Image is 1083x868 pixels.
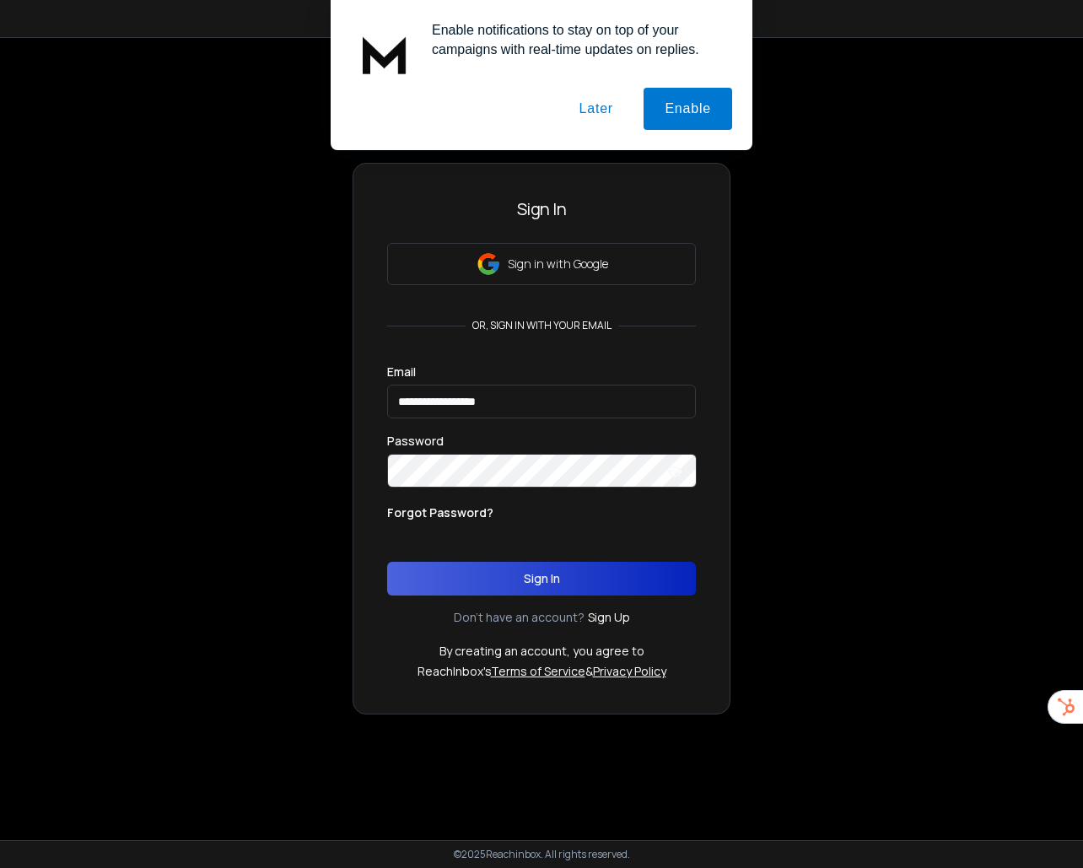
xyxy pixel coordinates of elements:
[418,20,732,59] div: Enable notifications to stay on top of your campaigns with real-time updates on replies.
[418,663,666,680] p: ReachInbox's &
[454,609,585,626] p: Don't have an account?
[439,643,644,660] p: By creating an account, you agree to
[588,609,630,626] a: Sign Up
[491,663,585,679] a: Terms of Service
[351,20,418,88] img: notification icon
[454,848,630,861] p: © 2025 Reachinbox. All rights reserved.
[387,435,444,447] label: Password
[644,88,732,130] button: Enable
[387,562,696,596] button: Sign In
[387,197,696,221] h3: Sign In
[387,366,416,378] label: Email
[508,256,608,272] p: Sign in with Google
[558,88,633,130] button: Later
[387,504,493,521] p: Forgot Password?
[387,243,696,285] button: Sign in with Google
[593,663,666,679] a: Privacy Policy
[466,319,618,332] p: or, sign in with your email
